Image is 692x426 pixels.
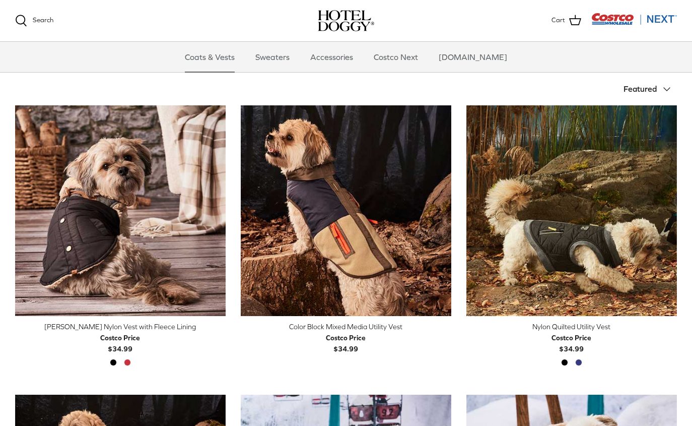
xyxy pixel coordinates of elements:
[246,42,299,72] a: Sweaters
[241,321,451,332] div: Color Block Mixed Media Utility Vest
[326,332,366,343] div: Costco Price
[100,332,140,353] b: $34.99
[33,16,53,24] span: Search
[241,105,451,316] a: Color Block Mixed Media Utility Vest
[176,42,244,72] a: Coats & Vests
[15,321,226,332] div: [PERSON_NAME] Nylon Vest with Fleece Lining
[624,84,657,93] span: Featured
[466,321,677,355] a: Nylon Quilted Utility Vest Costco Price$34.99
[624,78,677,100] button: Featured
[15,105,226,316] a: Melton Nylon Vest with Fleece Lining
[318,10,374,31] img: hoteldoggycom
[15,321,226,355] a: [PERSON_NAME] Nylon Vest with Fleece Lining Costco Price$34.99
[466,105,677,316] a: Nylon Quilted Utility Vest
[591,19,677,27] a: Visit Costco Next
[466,321,677,332] div: Nylon Quilted Utility Vest
[100,332,140,343] div: Costco Price
[430,42,516,72] a: [DOMAIN_NAME]
[301,42,362,72] a: Accessories
[241,321,451,355] a: Color Block Mixed Media Utility Vest Costco Price$34.99
[551,15,565,26] span: Cart
[326,332,366,353] b: $34.99
[551,332,591,343] div: Costco Price
[551,14,581,27] a: Cart
[551,332,591,353] b: $34.99
[241,105,451,316] img: tan dog wearing a blue & brown vest
[318,10,374,31] a: hoteldoggy.com hoteldoggycom
[591,13,677,25] img: Costco Next
[15,15,53,27] a: Search
[365,42,427,72] a: Costco Next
